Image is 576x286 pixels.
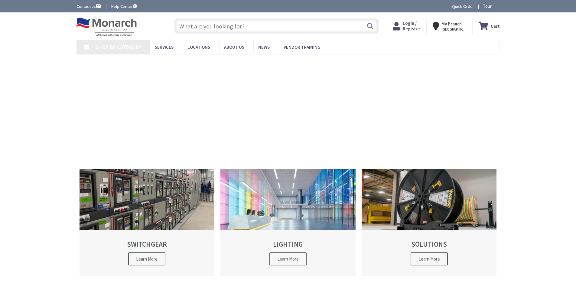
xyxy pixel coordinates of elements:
[231,240,345,248] h2: LIGHTING
[187,44,210,50] span: Locations
[483,3,498,9] span: Tour
[220,169,356,276] a: LIGHTING Learn More
[362,169,497,276] a: SOLUTIONS Learn More
[372,240,486,248] h2: SOLUTIONS
[284,44,321,50] span: Vendor Training
[76,3,102,9] a: Contact us
[174,18,379,34] input: What are you looking for?
[393,21,420,31] a: Login / Register
[90,240,204,248] h2: SWITCHGEAR
[111,3,137,9] a: Help Center
[441,21,462,27] strong: My Branch
[411,252,448,265] span: Learn More
[441,27,467,32] span: [GEOGRAPHIC_DATA], [GEOGRAPHIC_DATA]
[403,20,420,31] span: Login / Register
[95,44,142,51] span: Shop By Category
[128,252,165,265] span: Learn More
[491,21,500,31] strong: Cart
[76,18,137,36] img: Monarch Electric Company
[433,21,467,31] div: My Branch [GEOGRAPHIC_DATA], [GEOGRAPHIC_DATA]
[224,44,244,50] span: About Us
[269,252,307,265] span: Learn More
[479,21,500,31] a: Cart
[155,44,174,50] span: Services
[258,44,270,50] span: News
[80,169,215,276] a: SWITCHGEAR Learn More
[452,3,474,9] a: Quick Order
